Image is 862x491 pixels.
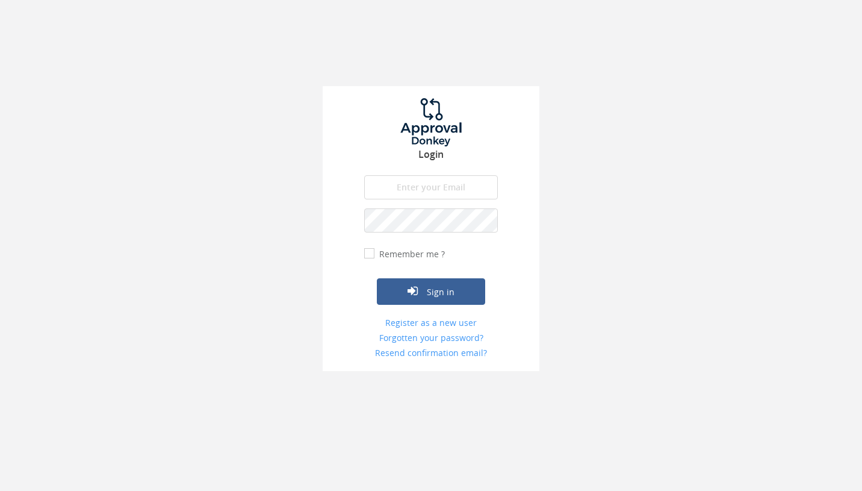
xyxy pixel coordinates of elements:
[364,332,498,344] a: Forgotten your password?
[323,149,539,160] h3: Login
[376,248,445,260] label: Remember me ?
[377,278,485,305] button: Sign in
[364,317,498,329] a: Register as a new user
[386,98,476,146] img: logo.png
[364,347,498,359] a: Resend confirmation email?
[364,175,498,199] input: Enter your Email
